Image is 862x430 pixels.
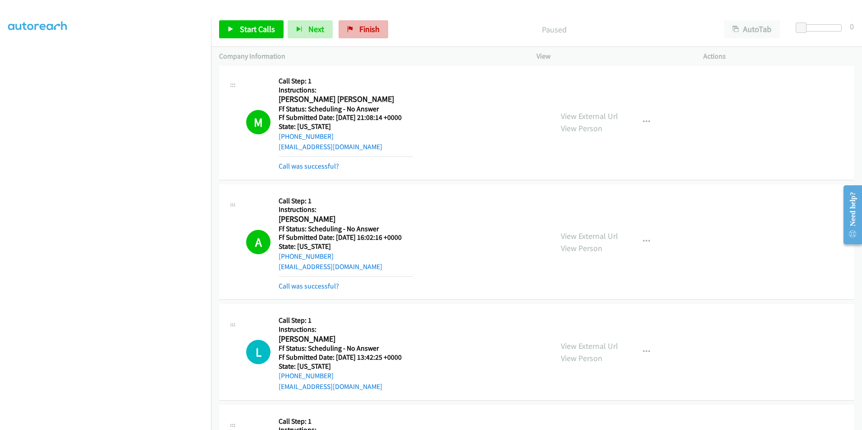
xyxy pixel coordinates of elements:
h5: Instructions: [279,86,413,95]
span: Next [308,24,324,34]
iframe: Dialpad [8,0,211,429]
p: Paused [400,23,708,36]
h5: Ff Submitted Date: [DATE] 16:02:16 +0000 [279,233,413,242]
a: [PHONE_NUMBER] [279,132,334,141]
a: [EMAIL_ADDRESS][DOMAIN_NAME] [279,382,382,391]
h2: [PERSON_NAME] [PERSON_NAME] [279,94,413,105]
h5: Call Step: 1 [279,417,413,426]
h2: [PERSON_NAME] [279,214,413,224]
h5: Ff Status: Scheduling - No Answer [279,105,413,114]
a: Call was successful? [279,282,339,290]
a: View External Url [561,111,618,121]
a: View Person [561,123,602,133]
p: Company Information [219,51,520,62]
h1: A [246,230,271,254]
div: 0 [850,20,854,32]
h5: Call Step: 1 [279,316,413,325]
a: Finish [339,20,388,38]
h5: State: [US_STATE] [279,242,413,251]
a: View Person [561,353,602,363]
a: Start Calls [219,20,284,38]
a: [EMAIL_ADDRESS][DOMAIN_NAME] [279,142,382,151]
a: View Person [561,243,602,253]
p: View [536,51,687,62]
h5: Call Step: 1 [279,77,413,86]
a: View External Url [561,231,618,241]
h5: State: [US_STATE] [279,362,413,371]
div: Delay between calls (in seconds) [800,24,842,32]
h5: State: [US_STATE] [279,122,413,131]
button: Next [288,20,333,38]
a: View External Url [561,341,618,351]
h5: Instructions: [279,325,413,334]
h5: Call Step: 1 [279,197,413,206]
h5: Ff Status: Scheduling - No Answer [279,224,413,233]
h5: Instructions: [279,205,413,214]
h2: [PERSON_NAME] [279,334,413,344]
h5: Ff Submitted Date: [DATE] 13:42:25 +0000 [279,353,413,362]
p: Actions [703,51,854,62]
a: [PHONE_NUMBER] [279,252,334,261]
a: Call was successful? [279,162,339,170]
span: Start Calls [240,24,275,34]
button: AutoTab [724,20,780,38]
iframe: Resource Center [836,179,862,251]
h5: Ff Submitted Date: [DATE] 21:08:14 +0000 [279,113,413,122]
div: The call is yet to be attempted [246,340,271,364]
h1: L [246,340,271,364]
h5: Ff Status: Scheduling - No Answer [279,344,413,353]
span: Finish [359,24,380,34]
a: [PHONE_NUMBER] [279,371,334,380]
h1: M [246,110,271,134]
a: [EMAIL_ADDRESS][DOMAIN_NAME] [279,262,382,271]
